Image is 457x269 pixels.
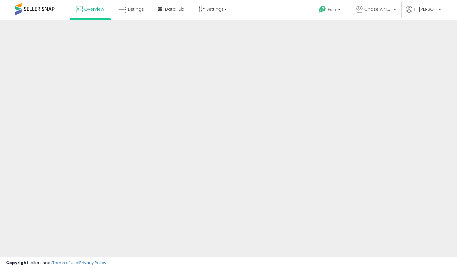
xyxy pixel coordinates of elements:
[314,1,346,20] a: Help
[52,260,78,266] a: Terms of Use
[328,7,336,12] span: Help
[84,6,104,12] span: Overview
[165,6,184,12] span: DataHub
[79,260,106,266] a: Privacy Policy
[6,260,106,266] div: seller snap | |
[406,6,441,20] a: Hi [PERSON_NAME]
[414,6,437,12] span: Hi [PERSON_NAME]
[364,6,392,12] span: Chase Air Industries
[6,260,28,266] strong: Copyright
[128,6,144,12] span: Listings
[319,6,326,13] i: Get Help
